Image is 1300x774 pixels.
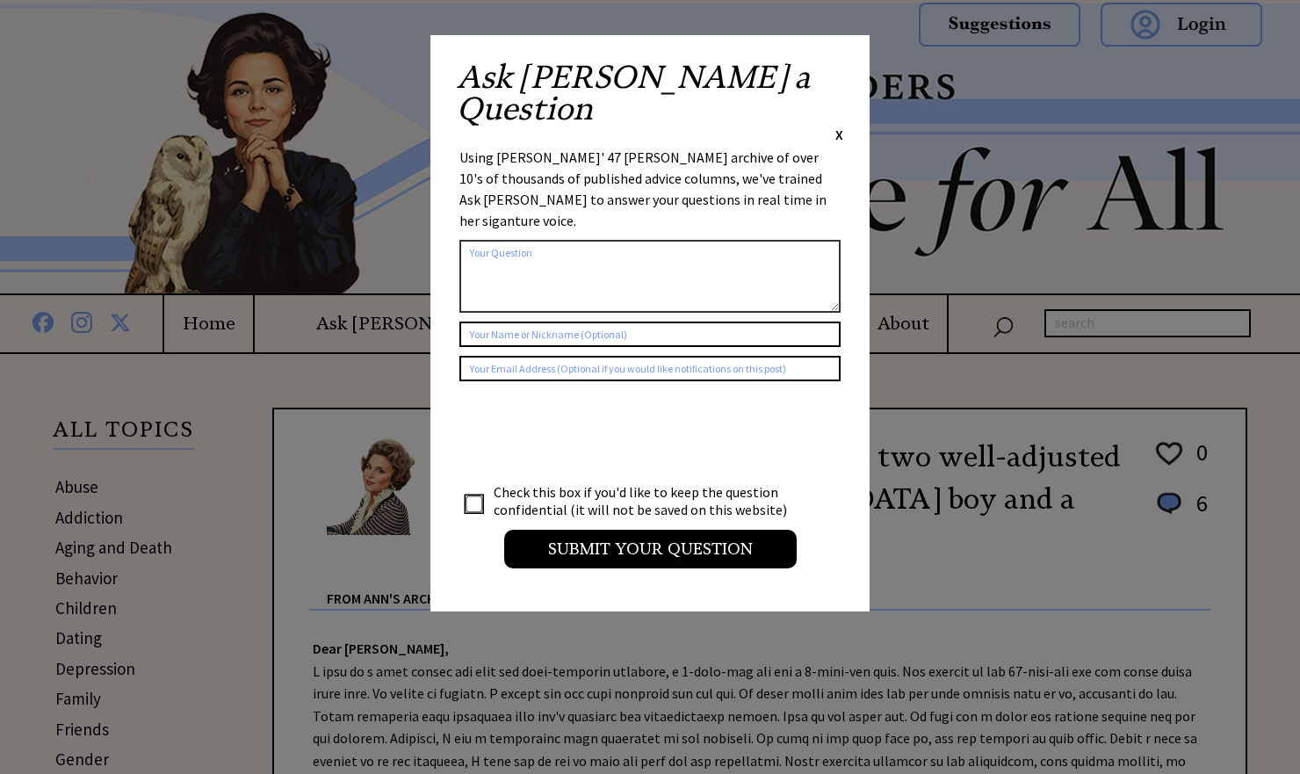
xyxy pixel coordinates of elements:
span: X [835,126,843,143]
input: Submit your Question [504,530,797,568]
td: Check this box if you'd like to keep the question confidential (it will not be saved on this webs... [493,482,804,519]
div: Using [PERSON_NAME]' 47 [PERSON_NAME] archive of over 10's of thousands of published advice colum... [459,147,841,231]
input: Your Name or Nickname (Optional) [459,322,841,347]
h2: Ask [PERSON_NAME] a Question [457,61,843,125]
input: Your Email Address (Optional if you would like notifications on this post) [459,356,841,381]
iframe: reCAPTCHA [459,399,726,467]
